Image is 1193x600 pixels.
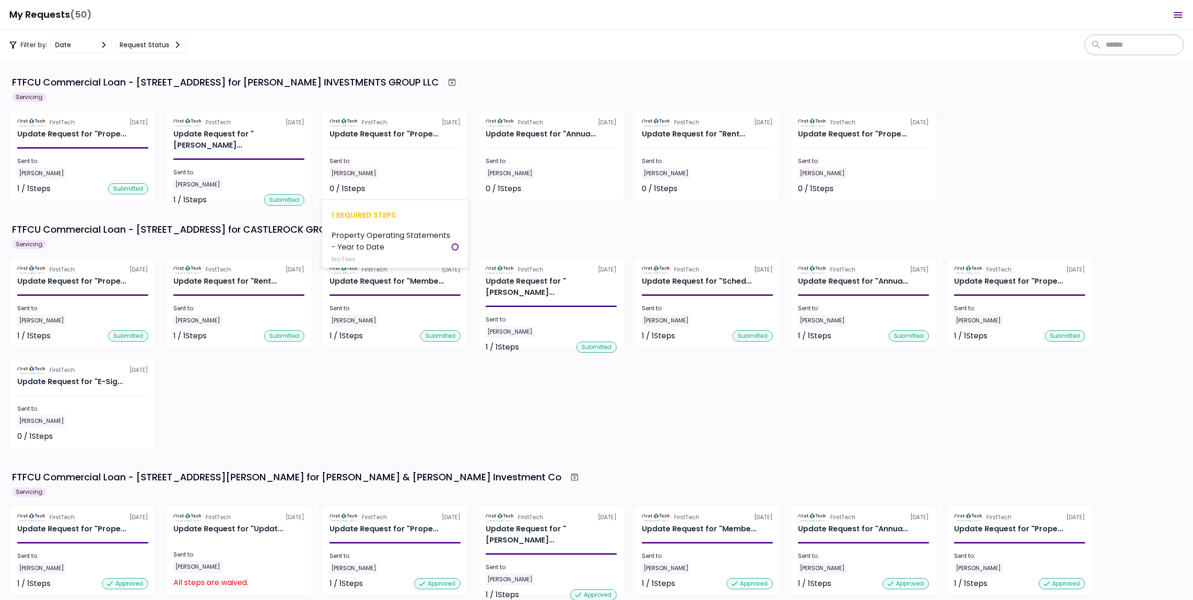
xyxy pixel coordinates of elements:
[12,487,46,497] div: Servicing
[486,573,534,586] div: [PERSON_NAME]
[420,330,460,342] div: submitted
[362,118,387,127] div: FirstTech
[331,255,452,264] div: No Files
[798,183,834,194] div: 0 / 1 Steps
[798,276,908,287] div: Update Request for "Annual ERQ Upload" Correspondent Reporting Requirements - Borrower Castlerock...
[12,240,46,249] div: Servicing
[108,183,148,194] div: submitted
[486,118,514,127] img: Partner logo
[12,75,439,89] div: FTFCU Commercial Loan - [STREET_ADDRESS] for [PERSON_NAME] INVESTMENTS GROUP LLC
[330,513,460,521] div: [DATE]
[330,167,378,179] div: [PERSON_NAME]
[17,431,53,442] div: 0 / 1 Steps
[173,265,202,274] img: Partner logo
[330,304,460,313] div: Sent to:
[173,523,283,535] div: Update Request for "Updated Lease(s) and Amendment(s)" Reporting Requirement - Single Tenant 5500...
[954,265,983,274] img: Partner logo
[883,578,929,589] div: approved
[566,469,583,486] button: Archive workflow
[798,129,907,140] div: Update Request for "Property Inspection Upload" Correspondent Reporting Requirements - Borrower S...
[1045,330,1085,342] div: submitted
[798,513,826,521] img: Partner logo
[986,265,1012,274] div: FirstTech
[798,330,831,342] div: 1 / 1 Steps
[173,513,304,521] div: [DATE]
[12,470,561,484] div: FTFCU Commercial Loan - [STREET_ADDRESS][PERSON_NAME] for [PERSON_NAME] & [PERSON_NAME] Investmen...
[330,157,460,165] div: Sent to:
[173,179,222,191] div: [PERSON_NAME]
[51,36,112,53] button: date
[954,314,1003,327] div: [PERSON_NAME]
[798,167,847,179] div: [PERSON_NAME]
[173,276,277,287] div: Update Request for "Rent Roll" Reporting Requirements - Office Retail 5667 FM 1488, Magnolia, TX ...
[642,513,773,521] div: [DATE]
[576,342,617,353] div: submitted
[206,265,231,274] div: FirstTech
[954,304,1085,313] div: Sent to:
[12,93,46,102] div: Servicing
[414,578,460,589] div: approved
[830,118,855,127] div: FirstTech
[418,183,460,194] div: Not started
[518,265,543,274] div: FirstTech
[486,118,617,127] div: [DATE]
[173,129,304,151] div: Update Request for "Financial Statement Year to Date" Correspondent Reporting Requirements - Borr...
[954,562,1003,574] div: [PERSON_NAME]
[106,431,148,442] div: Not started
[642,265,670,274] img: Partner logo
[954,513,1085,521] div: [DATE]
[486,342,519,353] div: 1 / 1 Steps
[330,118,358,127] img: Partner logo
[17,513,148,521] div: [DATE]
[173,118,202,127] img: Partner logo
[12,222,359,236] div: FTFCU Commercial Loan - [STREET_ADDRESS] for CASTLEROCK GROUP, LLC
[486,129,596,140] div: Update Request for "Annual ERQ Upload" Correspondent Reporting Requirements - Borrower Summerlin ...
[1167,4,1189,26] button: Open menu
[330,330,363,342] div: 1 / 1 Steps
[331,209,459,221] div: 1 required steps
[486,265,617,274] div: [DATE]
[798,552,929,560] div: Sent to:
[798,314,847,327] div: [PERSON_NAME]
[798,157,929,165] div: Sent to:
[50,366,75,374] div: FirstTech
[798,265,929,274] div: [DATE]
[954,276,1063,287] div: Update Request for "Property Inspection Upload" Correspondent Reporting Requirements - Borrower C...
[17,167,66,179] div: [PERSON_NAME]
[17,304,148,313] div: Sent to:
[726,578,773,589] div: approved
[486,563,617,571] div: Sent to:
[486,523,617,546] div: Update Request for "Financial Statement Year to Date" Correspondent Reporting Requirements - Borr...
[642,314,690,327] div: [PERSON_NAME]
[173,513,202,521] img: Partner logo
[17,118,148,127] div: [DATE]
[362,513,387,521] div: FirstTech
[330,183,365,194] div: 0 / 1 Steps
[330,129,438,140] div: Update Request for "Property Operating Statements - Year to Date" Reporting Requirements - Office...
[264,194,304,206] div: submitted
[173,550,304,559] div: Sent to:
[731,183,773,194] div: Not started
[50,118,75,127] div: FirstTech
[798,562,847,574] div: [PERSON_NAME]
[173,561,222,573] div: [PERSON_NAME]
[642,304,773,313] div: Sent to:
[330,265,358,274] img: Partner logo
[173,577,248,588] div: All steps are waived.
[486,167,534,179] div: [PERSON_NAME]
[17,376,123,387] div: Update Request for "E-Sign Consent" Correspondent Reporting Requirements - Guarantor Steven Mutnick
[262,577,304,588] div: Not started
[798,578,831,589] div: 1 / 1 Steps
[102,578,148,589] div: approved
[17,405,148,413] div: Sent to:
[642,523,756,535] div: Update Request for "Member Provided PFS" Correspondent Reporting Requirements - Guarantor Randy a...
[674,118,699,127] div: FirstTech
[1039,578,1085,589] div: approved
[642,157,773,165] div: Sent to:
[954,330,987,342] div: 1 / 1 Steps
[115,36,186,53] button: Request status
[206,513,231,521] div: FirstTech
[798,513,929,521] div: [DATE]
[331,229,452,253] div: Property Operating Statements - Year to Date
[642,330,675,342] div: 1 / 1 Steps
